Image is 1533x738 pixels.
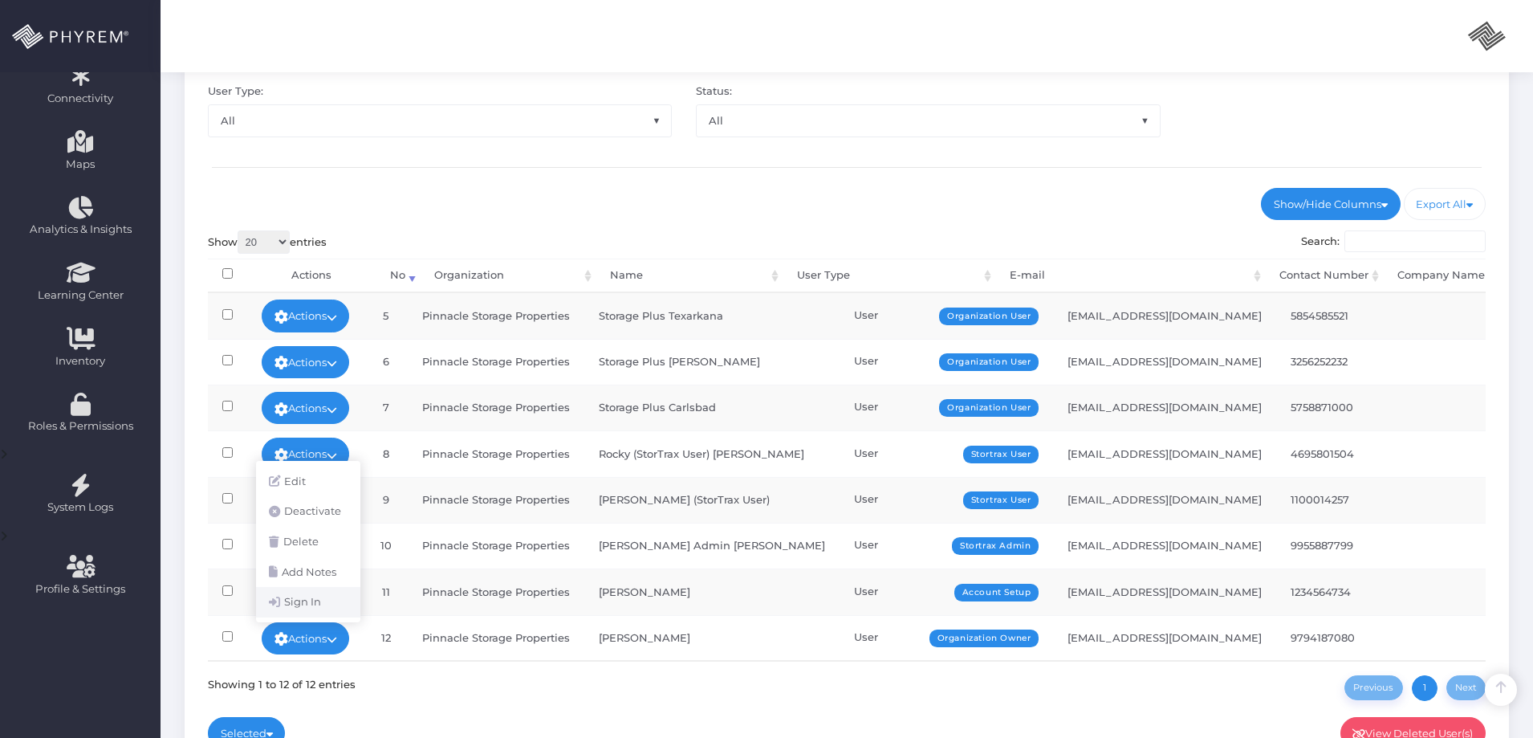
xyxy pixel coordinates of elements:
td: Pinnacle Storage Properties [408,430,584,476]
th: E-mail: activate to sort column ascending [995,259,1265,293]
span: Organization User [939,308,1039,325]
a: Delete [256,527,360,557]
span: Maps [66,157,95,173]
div: User [854,491,1039,508]
td: Storage Plus Texarkana [584,292,840,338]
td: 11 [364,569,408,614]
span: Organization Owner [929,630,1039,647]
label: Search: [1301,230,1486,253]
td: 9955887799 [1276,523,1394,569]
td: 5758871000 [1276,385,1394,430]
span: All [696,104,1161,137]
td: 1234564734 [1276,569,1394,614]
td: 9794187080 [1276,615,1394,661]
td: [PERSON_NAME] (StorTrax User) [584,477,840,523]
span: All [208,104,673,137]
td: Pinnacle Storage Properties [408,523,584,569]
th: Name: activate to sort column ascending [596,259,783,293]
div: User [854,537,1039,553]
td: [EMAIL_ADDRESS][DOMAIN_NAME] [1053,615,1276,661]
td: 7 [364,385,408,430]
td: Pinnacle Storage Properties [408,615,584,661]
td: [PERSON_NAME] [584,615,840,661]
div: Showing 1 to 12 of 12 entries [208,672,356,692]
th: User Type: activate to sort column ascending [783,259,995,293]
th: Organization: activate to sort column ascending [420,259,596,293]
div: User [854,584,1039,600]
div: User [854,353,1039,369]
td: [EMAIL_ADDRESS][DOMAIN_NAME] [1053,477,1276,523]
label: Status: [696,84,732,100]
td: [EMAIL_ADDRESS][DOMAIN_NAME] [1053,523,1276,569]
th: Contact Number: activate to sort column ascending [1265,259,1383,293]
a: Actions [262,622,350,654]
td: Pinnacle Storage Properties [408,339,584,385]
td: 1100014257 [1276,477,1394,523]
span: Stortrax User [963,446,1039,463]
span: Roles & Permissions [10,418,150,434]
a: Show/Hide Columns [1261,188,1401,220]
span: Stortrax Admin [952,537,1039,555]
td: [PERSON_NAME] [584,569,840,614]
a: Actions [262,438,350,470]
span: Profile & Settings [35,581,125,597]
span: Organization User [939,399,1039,417]
td: Storage Plus [PERSON_NAME] [584,339,840,385]
td: [EMAIL_ADDRESS][DOMAIN_NAME] [1053,339,1276,385]
span: Inventory [10,353,150,369]
td: 9 [364,477,408,523]
a: Actions [262,392,350,424]
td: [EMAIL_ADDRESS][DOMAIN_NAME] [1053,569,1276,614]
td: [EMAIL_ADDRESS][DOMAIN_NAME] [1053,292,1276,338]
td: 3256252232 [1276,339,1394,385]
td: [EMAIL_ADDRESS][DOMAIN_NAME] [1053,430,1276,476]
td: 4695801504 [1276,430,1394,476]
div: User [854,630,1039,646]
th: No: activate to sort column ascending [376,259,420,293]
select: Showentries [238,230,290,254]
div: User [854,399,1039,415]
td: 12 [364,615,408,661]
span: All [697,105,1160,136]
td: Pinnacle Storage Properties [408,477,584,523]
a: Sign In [256,587,360,618]
a: Edit [256,467,360,497]
input: Search: [1344,230,1486,253]
td: 5854585521 [1276,292,1394,338]
a: Actions [262,346,350,378]
a: Export All [1404,188,1486,220]
a: Actions [262,300,350,332]
span: Organization User [939,353,1039,371]
td: Pinnacle Storage Properties [408,292,584,338]
span: System Logs [10,499,150,516]
td: Pinnacle Storage Properties [408,569,584,614]
div: User [854,308,1039,324]
th: Company Name: activate to sort column ascending [1383,259,1499,293]
label: Show entries [208,230,327,254]
label: User Type: [208,84,263,100]
td: [PERSON_NAME] Admin [PERSON_NAME] [584,523,840,569]
td: [EMAIL_ADDRESS][DOMAIN_NAME] [1053,385,1276,430]
span: Account Setup [954,584,1039,601]
div: User [854,446,1039,462]
td: 8 [364,430,408,476]
th: Actions [247,259,376,293]
span: Stortrax User [963,491,1039,509]
td: Rocky (StorTrax User) [PERSON_NAME] [584,430,840,476]
a: Add Notes [256,557,360,588]
td: Pinnacle Storage Properties [408,385,584,430]
td: Storage Plus Carlsbad [584,385,840,430]
a: Deactivate [256,496,360,527]
td: 6 [364,339,408,385]
td: 5 [364,292,408,338]
span: Analytics & Insights [10,222,150,238]
td: 10 [364,523,408,569]
span: Learning Center [10,287,150,304]
a: 1 [1412,675,1437,701]
span: All [209,105,672,136]
span: Connectivity [10,91,150,107]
